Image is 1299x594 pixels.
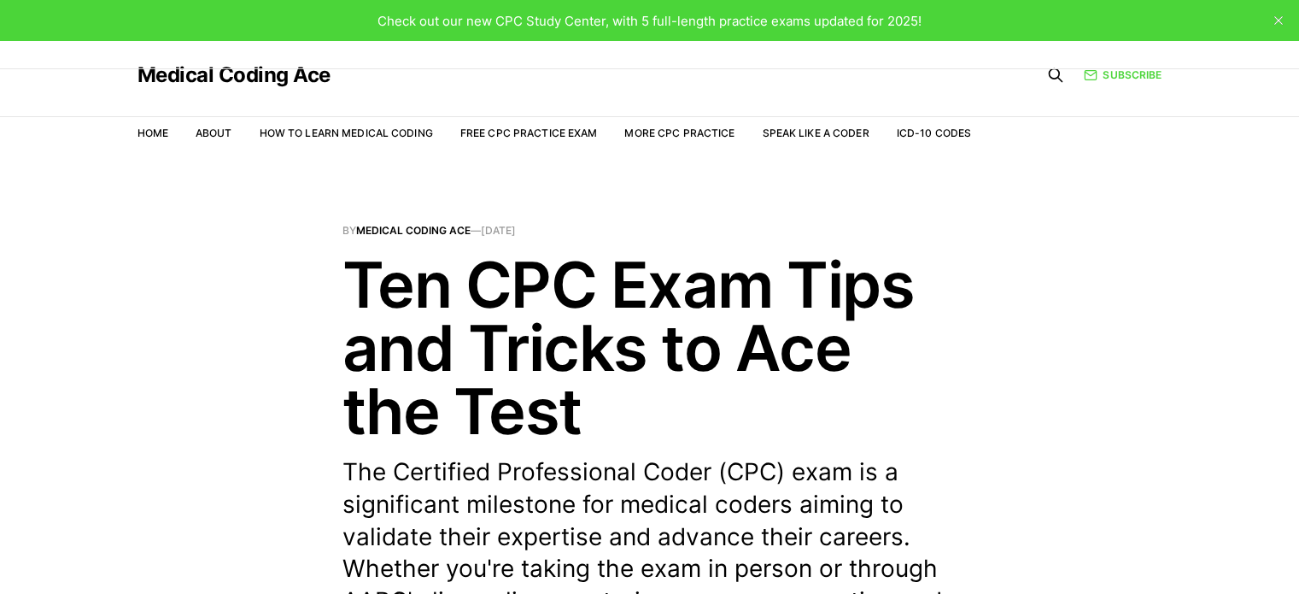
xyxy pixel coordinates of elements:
a: Free CPC Practice Exam [460,126,598,139]
time: [DATE] [481,224,516,237]
a: Speak Like a Coder [763,126,869,139]
a: About [196,126,232,139]
a: Medical Coding Ace [138,65,331,85]
a: Home [138,126,168,139]
a: More CPC Practice [624,126,734,139]
h1: Ten CPC Exam Tips and Tricks to Ace the Test [342,253,957,443]
span: By — [342,226,957,236]
span: Check out our new CPC Study Center, with 5 full-length practice exams updated for 2025! [377,13,922,29]
button: close [1265,7,1292,34]
a: Medical Coding Ace [356,224,471,237]
a: Subscribe [1084,67,1161,83]
a: How to Learn Medical Coding [260,126,433,139]
iframe: portal-trigger [1021,510,1299,594]
a: ICD-10 Codes [897,126,971,139]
